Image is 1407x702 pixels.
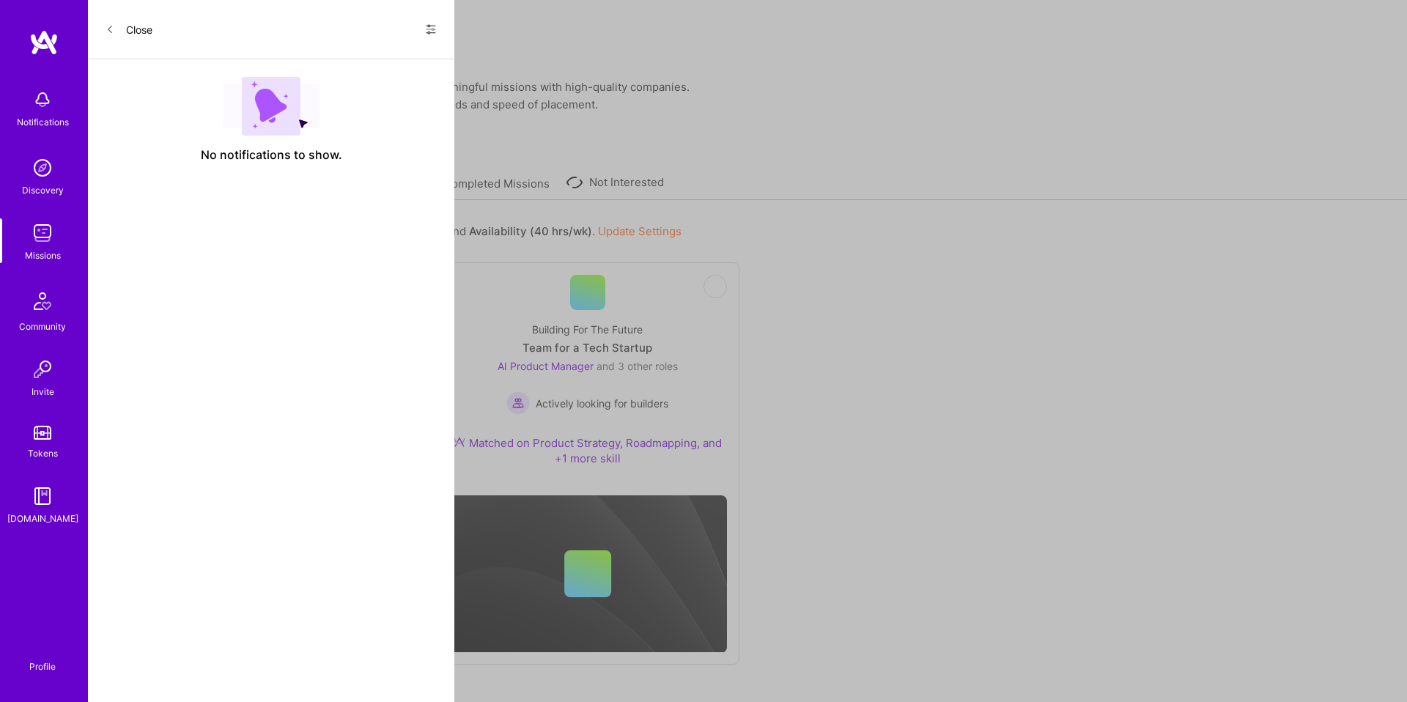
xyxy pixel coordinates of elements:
[28,153,57,182] img: discovery
[7,511,78,526] div: [DOMAIN_NAME]
[17,114,69,130] div: Notifications
[28,218,57,248] img: teamwork
[32,384,54,399] div: Invite
[223,77,320,136] img: empty
[29,659,56,673] div: Profile
[28,481,57,511] img: guide book
[28,85,57,114] img: bell
[34,426,51,440] img: tokens
[19,319,66,334] div: Community
[25,248,61,263] div: Missions
[24,643,61,673] a: Profile
[201,147,342,163] span: No notifications to show.
[29,29,59,56] img: logo
[28,355,57,384] img: Invite
[28,446,58,461] div: Tokens
[106,18,152,41] button: Close
[25,284,60,319] img: Community
[22,182,64,198] div: Discovery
